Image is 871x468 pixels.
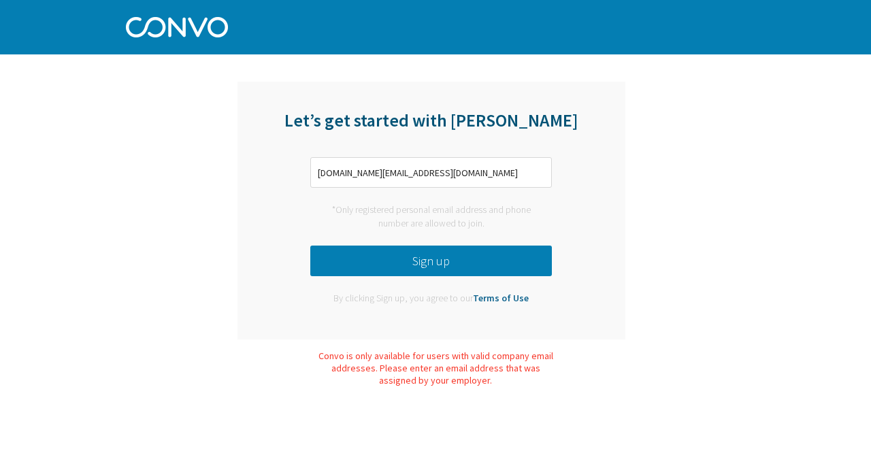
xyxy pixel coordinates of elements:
div: Let’s get started with [PERSON_NAME] [237,109,625,148]
div: *Only registered personal email address and phone number are allowed to join. [310,203,552,230]
input: Enter phone number or email address [310,157,552,188]
div: By clicking Sign up, you agree to our [323,292,539,305]
img: Convo Logo [126,14,228,37]
a: Terms of Use [473,292,529,304]
div: Convo is only available for users with valid company email addresses. Please enter an email addre... [316,350,555,386]
button: Sign up [310,246,552,276]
